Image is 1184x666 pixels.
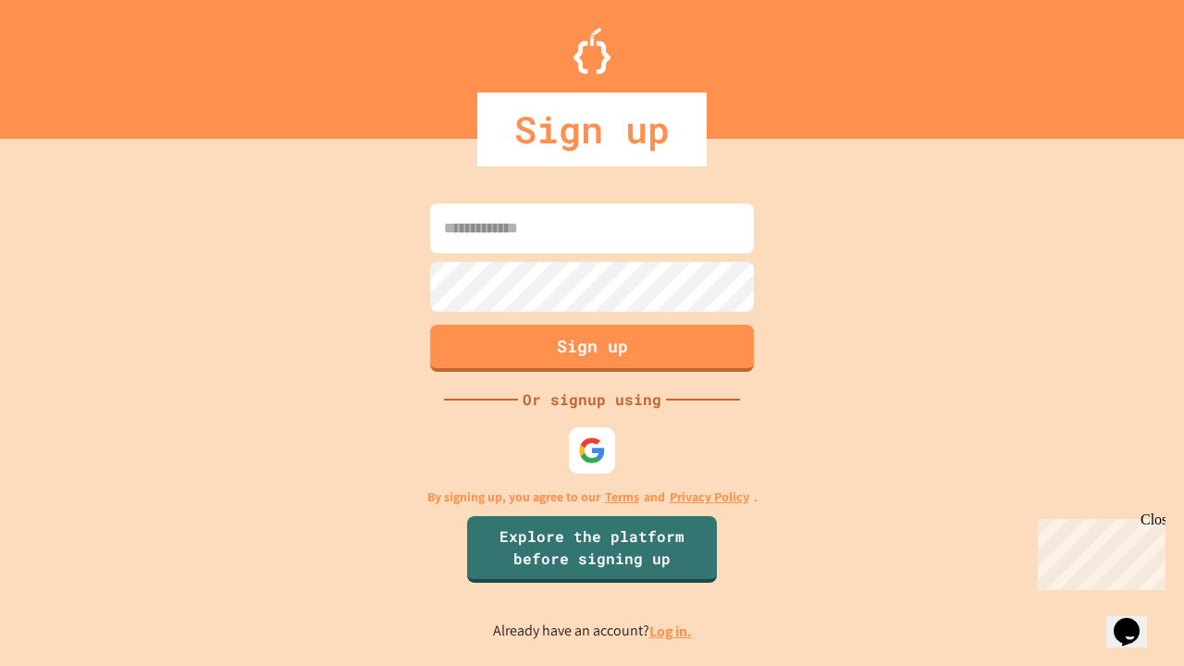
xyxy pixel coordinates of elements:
[578,437,606,464] img: google-icon.svg
[573,28,610,74] img: Logo.svg
[7,7,128,117] div: Chat with us now!Close
[518,388,666,411] div: Or signup using
[477,92,707,166] div: Sign up
[467,516,717,583] a: Explore the platform before signing up
[1030,512,1165,590] iframe: chat widget
[649,622,692,641] a: Log in.
[1106,592,1165,647] iframe: chat widget
[427,487,758,507] p: By signing up, you agree to our and .
[605,487,639,507] a: Terms
[430,325,754,372] button: Sign up
[493,620,692,643] p: Already have an account?
[670,487,749,507] a: Privacy Policy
